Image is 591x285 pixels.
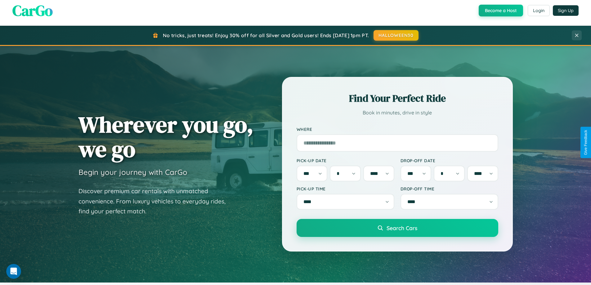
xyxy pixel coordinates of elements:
button: Login [528,5,550,16]
button: HALLOWEEN30 [374,30,419,41]
button: Search Cars [297,219,498,237]
h2: Find Your Perfect Ride [297,91,498,105]
label: Where [297,127,498,132]
span: CarGo [12,0,53,21]
h3: Begin your journey with CarGo [78,167,187,177]
label: Pick-up Time [297,186,394,191]
iframe: Intercom live chat [6,264,21,279]
label: Drop-off Date [401,158,498,163]
span: Search Cars [387,225,417,231]
span: No tricks, just treats! Enjoy 30% off for all Silver and Gold users! Ends [DATE] 1pm PT. [163,32,369,38]
button: Sign Up [553,5,579,16]
label: Drop-off Time [401,186,498,191]
h1: Wherever you go, we go [78,112,253,161]
div: Give Feedback [584,130,588,155]
p: Book in minutes, drive in style [297,108,498,117]
p: Discover premium car rentals with unmatched convenience. From luxury vehicles to everyday rides, ... [78,186,234,216]
button: Become a Host [479,5,523,16]
label: Pick-up Date [297,158,394,163]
